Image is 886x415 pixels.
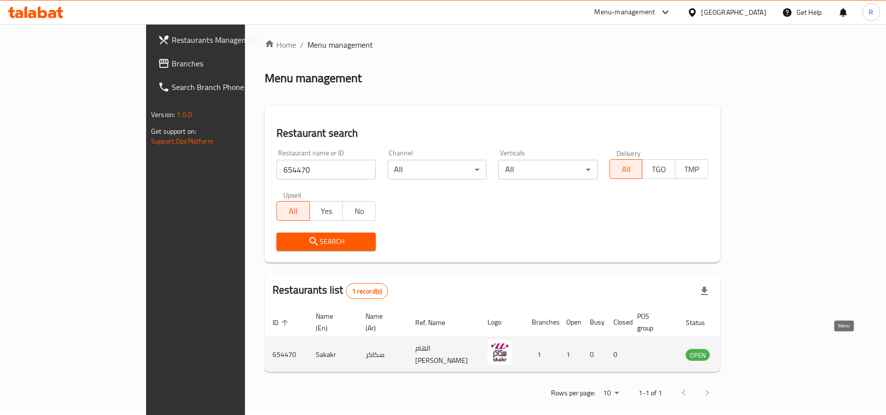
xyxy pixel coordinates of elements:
td: سكاكر [358,337,407,372]
span: 1 record(s) [346,287,388,296]
td: 1 [524,337,558,372]
span: Search Branch Phone [172,81,286,93]
th: Busy [582,307,606,337]
a: Support.OpsPlatform [151,135,214,148]
button: All [276,201,310,221]
span: Restaurants Management [172,34,286,46]
td: 1 [558,337,582,372]
a: Branches [150,52,294,75]
td: الهام [PERSON_NAME] [407,337,480,372]
span: Name (Ar) [366,310,396,334]
span: Yes [314,204,339,218]
span: R [869,7,873,18]
span: POS group [637,310,666,334]
span: TGO [646,162,672,177]
span: Status [686,317,718,328]
span: Name (En) [316,310,346,334]
button: Yes [309,201,343,221]
table: enhanced table [265,307,764,372]
span: Ref. Name [415,317,458,328]
th: Logo [480,307,524,337]
a: Restaurants Management [150,28,294,52]
div: Total records count [346,283,389,299]
div: All [498,160,597,179]
h2: Restaurants list [273,283,388,299]
p: 1-1 of 1 [639,387,662,399]
button: Search [276,233,375,251]
th: Closed [606,307,629,337]
span: 1.0.0 [177,108,192,121]
h2: Restaurant search [276,126,708,141]
span: All [281,204,306,218]
a: Search Branch Phone [150,75,294,99]
td: Sakakr [308,337,358,372]
th: Open [558,307,582,337]
span: Search [284,236,367,248]
li: / [300,39,304,51]
span: Menu management [307,39,373,51]
th: Branches [524,307,558,337]
span: No [347,204,372,218]
span: TMP [679,162,704,177]
img: Sakakr [488,340,512,365]
h2: Menu management [265,70,362,86]
span: Branches [172,58,286,69]
span: Get support on: [151,125,196,138]
button: No [342,201,376,221]
span: OPEN [686,350,710,361]
td: 0 [606,337,629,372]
span: ID [273,317,291,328]
div: All [388,160,487,179]
div: OPEN [686,349,710,361]
span: Version: [151,108,175,121]
span: All [614,162,639,177]
button: All [610,159,643,179]
button: TMP [675,159,708,179]
label: Upsell [283,191,302,198]
div: Export file [693,279,716,303]
label: Delivery [616,149,641,156]
div: [GEOGRAPHIC_DATA] [702,7,766,18]
td: 0 [582,337,606,372]
div: Menu-management [595,6,655,18]
p: Rows per page: [551,387,595,399]
button: TGO [642,159,675,179]
nav: breadcrumb [265,39,720,51]
div: Rows per page: [599,386,623,401]
input: Search for restaurant name or ID.. [276,160,375,179]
